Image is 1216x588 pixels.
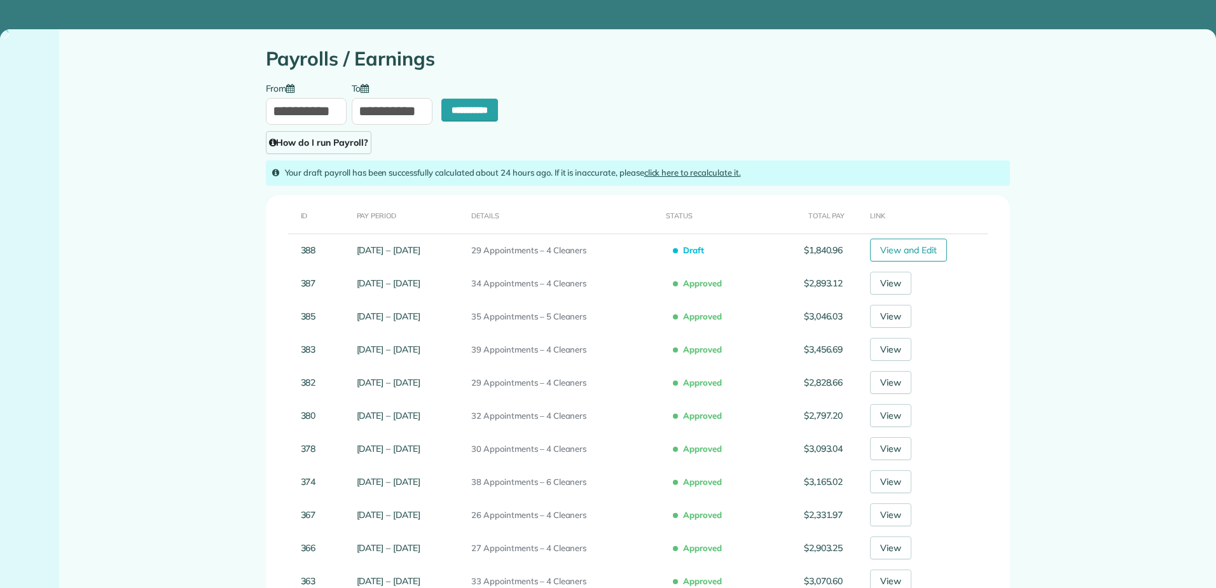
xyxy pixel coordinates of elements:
[357,244,420,256] a: [DATE] – [DATE]
[352,195,467,234] th: Pay Period
[357,277,420,289] a: [DATE] – [DATE]
[266,234,352,267] td: 388
[266,531,352,564] td: 366
[266,399,352,432] td: 380
[266,432,352,465] td: 378
[266,267,352,300] td: 387
[357,575,420,587] a: [DATE] – [DATE]
[675,372,727,393] span: Approved
[870,437,911,460] a: View
[644,167,741,178] a: click here to recalculate it.
[675,339,727,360] span: Approved
[675,239,709,261] span: Draft
[466,531,661,564] td: 27 Appointments – 4 Cleaners
[357,344,420,355] a: [DATE] – [DATE]
[771,267,848,300] td: $2,893.12
[870,503,911,526] a: View
[466,267,661,300] td: 34 Appointments – 4 Cleaners
[266,131,371,154] a: How do I run Payroll?
[675,272,727,294] span: Approved
[266,48,1010,69] h1: Payrolls / Earnings
[266,195,352,234] th: ID
[870,371,911,394] a: View
[870,536,911,559] a: View
[357,542,420,554] a: [DATE] – [DATE]
[661,195,771,234] th: Status
[357,410,420,421] a: [DATE] – [DATE]
[352,82,376,93] label: To
[266,465,352,498] td: 374
[466,234,661,267] td: 29 Appointments – 4 Cleaners
[266,498,352,531] td: 367
[357,476,420,487] a: [DATE] – [DATE]
[771,531,848,564] td: $2,903.25
[266,366,352,399] td: 382
[357,377,420,388] a: [DATE] – [DATE]
[266,300,352,333] td: 385
[466,366,661,399] td: 29 Appointments – 4 Cleaners
[266,82,301,93] label: From
[771,366,848,399] td: $2,828.66
[675,537,727,559] span: Approved
[357,311,420,322] a: [DATE] – [DATE]
[466,195,661,234] th: Details
[675,438,727,459] span: Approved
[466,498,661,531] td: 26 Appointments – 4 Cleaners
[771,399,848,432] td: $2,797.20
[466,465,661,498] td: 38 Appointments – 6 Cleaners
[266,333,352,366] td: 383
[675,471,727,493] span: Approved
[675,305,727,327] span: Approved
[771,498,848,531] td: $2,331.97
[870,305,911,328] a: View
[466,333,661,366] td: 39 Appointments – 4 Cleaners
[466,399,661,432] td: 32 Appointments – 4 Cleaners
[357,509,420,521] a: [DATE] – [DATE]
[870,338,911,361] a: View
[266,160,1010,186] div: Your draft payroll has been successfully calculated about 24 hours ago. If it is inaccurate, please
[870,404,911,427] a: View
[771,465,848,498] td: $3,165.02
[870,272,911,295] a: View
[848,195,1009,234] th: Link
[771,432,848,465] td: $3,093.04
[870,239,947,262] a: View and Edit
[771,300,848,333] td: $3,046.03
[675,504,727,526] span: Approved
[870,470,911,493] a: View
[771,333,848,366] td: $3,456.69
[771,195,848,234] th: Total Pay
[675,405,727,426] span: Approved
[771,234,848,267] td: $1,840.96
[357,443,420,454] a: [DATE] – [DATE]
[466,300,661,333] td: 35 Appointments – 5 Cleaners
[466,432,661,465] td: 30 Appointments – 4 Cleaners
